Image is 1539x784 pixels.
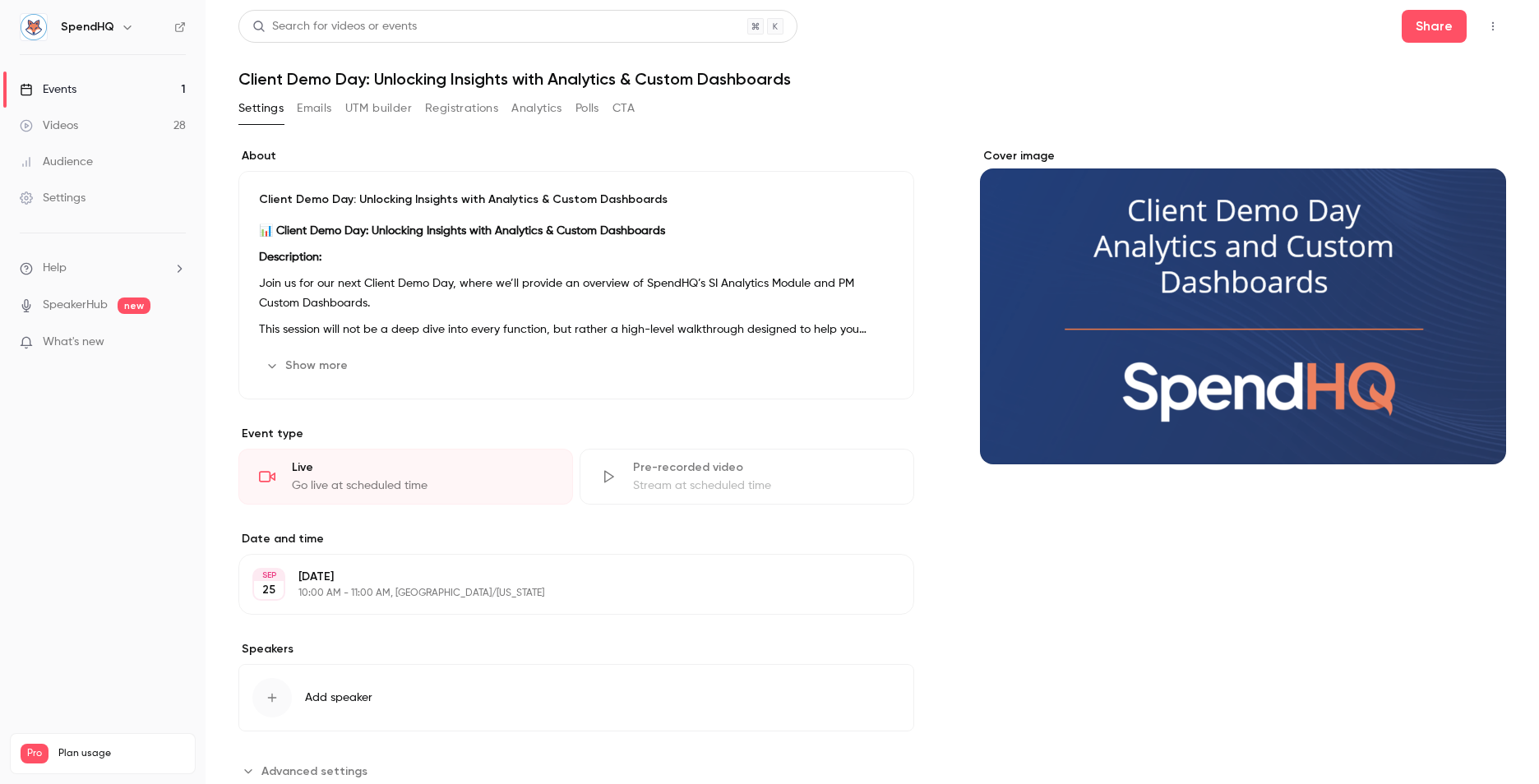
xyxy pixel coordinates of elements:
[612,95,635,122] button: CTA
[259,251,321,263] strong: Description:
[261,763,367,780] span: Advanced settings
[58,747,185,760] span: Plan usage
[20,190,85,206] div: Settings
[298,587,827,600] p: 10:00 AM - 11:00 AM, [GEOGRAPHIC_DATA]/[US_STATE]
[259,274,894,313] p: Join us for our next Client Demo Day, where we’ll provide an overview of SpendHQ’s SI Analytics M...
[20,118,78,134] div: Videos
[254,570,284,581] div: SEP
[575,95,599,122] button: Polls
[238,664,914,731] button: Add speaker
[238,95,284,122] button: Settings
[238,758,377,784] button: Advanced settings
[292,477,552,494] div: Go live at scheduled time
[580,449,914,505] div: Pre-recorded videoStream at scheduled time
[252,18,417,35] div: Search for videos or events
[259,320,894,339] p: This session will not be a deep dive into every function, but rather a high-level walkthrough des...
[238,641,914,657] label: Speakers
[20,260,186,277] li: help-dropdown-opener
[980,148,1506,464] section: Cover image
[238,531,914,547] label: Date and time
[61,19,114,35] h6: SpendHQ
[259,225,665,237] strong: 📊 Client Demo Day: Unlocking Insights with Analytics & Custom Dashboards
[43,260,67,277] span: Help
[238,426,914,442] p: Event type
[298,569,827,585] p: [DATE]
[21,744,49,763] span: Pro
[21,14,47,40] img: SpendHQ
[259,191,894,208] p: Client Demo Day: Unlocking Insights with Analytics & Custom Dashboards
[292,459,552,476] div: Live
[1402,10,1467,43] button: Share
[118,297,150,314] span: new
[238,69,1506,89] h1: Client Demo Day: Unlocking Insights with Analytics & Custom Dashboards
[262,582,275,598] p: 25
[238,148,914,164] label: About
[297,95,331,122] button: Emails
[259,353,358,379] button: Show more
[43,297,108,314] a: SpeakerHub
[166,335,186,350] iframe: Noticeable Trigger
[425,95,498,122] button: Registrations
[238,449,573,505] div: LiveGo live at scheduled time
[43,334,104,351] span: What's new
[633,477,894,494] div: Stream at scheduled time
[345,95,412,122] button: UTM builder
[20,154,93,170] div: Audience
[238,758,914,784] section: Advanced settings
[511,95,562,122] button: Analytics
[633,459,894,476] div: Pre-recorded video
[980,148,1506,164] label: Cover image
[305,689,372,706] span: Add speaker
[20,81,76,98] div: Events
